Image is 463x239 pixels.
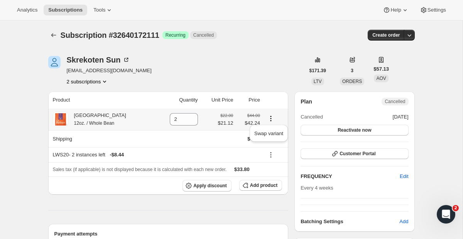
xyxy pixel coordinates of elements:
[156,92,200,108] th: Quantity
[48,56,61,68] span: Skrekoten Sun
[54,230,282,238] h2: Payment attempts
[314,79,322,84] span: LTV
[166,32,186,38] span: Recurring
[250,182,277,188] span: Add product
[395,170,413,183] button: Edit
[235,92,262,108] th: Price
[376,76,386,81] span: AOV
[61,31,159,39] span: Subscription #32640172111
[53,167,227,172] span: Sales tax (if applicable) is not displayed because it is calculated with each new order.
[17,7,37,13] span: Analytics
[338,127,371,133] span: Reactivate now
[301,218,399,225] h6: Batching Settings
[393,113,409,121] span: [DATE]
[301,98,312,105] h2: Plan
[395,215,413,228] button: Add
[93,7,105,13] span: Tools
[342,79,362,84] span: ORDERS
[48,30,59,41] button: Subscriptions
[53,112,68,127] img: product img
[200,92,236,108] th: Unit Price
[301,173,400,180] h2: FREQUENCY
[44,5,87,15] button: Subscriptions
[373,65,389,73] span: $57.13
[372,32,400,38] span: Create order
[67,67,152,75] span: [EMAIL_ADDRESS][DOMAIN_NAME]
[437,205,455,224] iframe: Intercom live chat
[301,148,408,159] button: Customer Portal
[238,119,260,127] span: $42.24
[110,151,124,159] span: - $8.44
[415,5,451,15] button: Settings
[340,151,375,157] span: Customer Portal
[265,114,277,123] button: Product actions
[68,112,126,127] div: [GEOGRAPHIC_DATA]
[48,92,156,108] th: Product
[346,65,358,76] button: 3
[453,205,459,211] span: 2
[48,130,156,147] th: Shipping
[351,68,353,74] span: 3
[301,185,333,191] span: Every 4 weeks
[254,131,283,136] span: Swap variant
[220,113,233,118] small: $22.00
[182,180,231,192] button: Apply discount
[193,183,227,189] span: Apply discount
[378,5,413,15] button: Help
[390,7,401,13] span: Help
[309,68,326,74] span: $171.39
[301,125,408,136] button: Reactivate now
[67,56,130,64] div: Skrekoten Sun
[385,98,405,105] span: Cancelled
[305,65,331,76] button: $171.39
[247,113,260,118] small: $44.00
[399,218,408,225] span: Add
[74,120,115,126] small: 12oz. / Whole Bean
[193,32,214,38] span: Cancelled
[301,113,323,121] span: Cancelled
[252,127,286,139] button: Swap variant
[218,119,233,127] span: $21.12
[400,173,408,180] span: Edit
[53,151,260,159] div: LWS20 - 2 instances left
[234,166,250,172] span: $33.80
[48,7,83,13] span: Subscriptions
[67,78,109,85] button: Product actions
[368,30,404,41] button: Create order
[89,5,118,15] button: Tools
[428,7,446,13] span: Settings
[12,5,42,15] button: Analytics
[239,180,282,191] button: Add product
